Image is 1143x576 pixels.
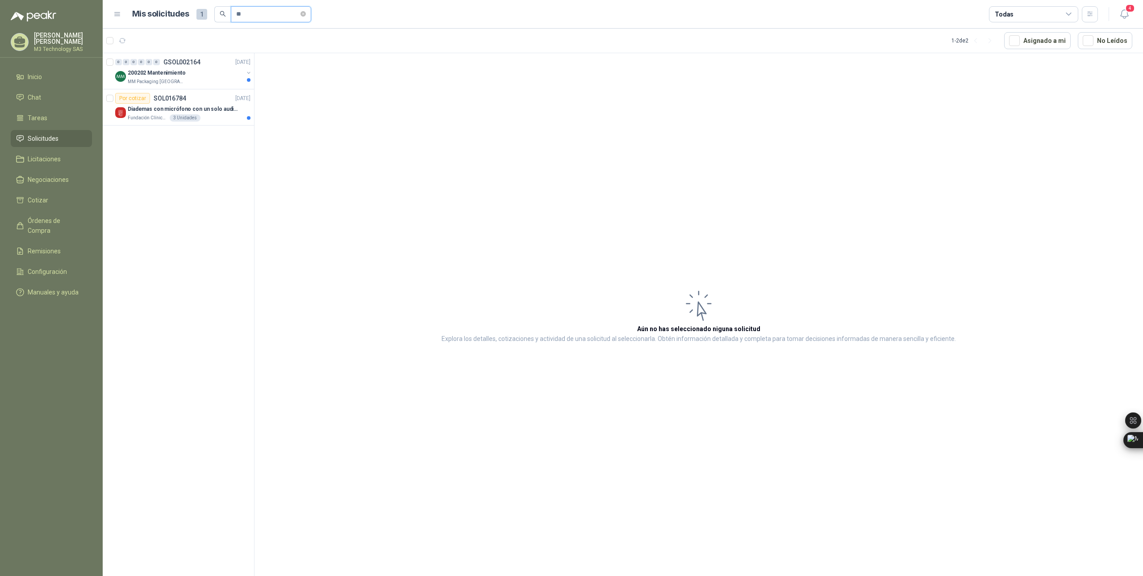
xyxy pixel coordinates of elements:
[11,151,92,168] a: Licitaciones
[28,72,42,82] span: Inicio
[11,130,92,147] a: Solicitudes
[1125,4,1135,13] span: 4
[28,267,67,277] span: Configuración
[1116,6,1132,22] button: 4
[138,59,145,65] div: 0
[103,89,254,126] a: Por cotizarSOL016784[DATE] Company LogoDiademas con micrófono con un solo audifono (manos libres)...
[34,46,92,52] p: M3 Technology SAS
[28,92,41,102] span: Chat
[11,109,92,126] a: Tareas
[34,32,92,45] p: [PERSON_NAME] [PERSON_NAME]
[128,69,186,77] p: 200202 Mantenimiento
[132,8,189,21] h1: Mis solicitudes
[128,78,184,85] p: MM Packaging [GEOGRAPHIC_DATA]
[220,11,226,17] span: search
[128,105,239,114] p: Diademas con micrófono con un solo audifono (manos libres)
[235,94,250,103] p: [DATE]
[11,243,92,260] a: Remisiones
[146,59,152,65] div: 0
[28,154,61,164] span: Licitaciones
[11,68,92,85] a: Inicio
[153,59,160,65] div: 0
[11,192,92,209] a: Cotizar
[28,195,48,205] span: Cotizar
[300,11,306,17] span: close-circle
[123,59,129,65] div: 0
[1004,32,1071,49] button: Asignado a mi
[28,113,47,123] span: Tareas
[1078,32,1132,49] button: No Leídos
[11,89,92,106] a: Chat
[115,59,122,65] div: 0
[115,107,126,118] img: Company Logo
[11,171,92,188] a: Negociaciones
[128,114,168,122] p: Fundación Clínica Shaio
[28,246,61,256] span: Remisiones
[442,334,956,345] p: Explora los detalles, cotizaciones y actividad de una solicitud al seleccionarla. Obtén informaci...
[11,212,92,239] a: Órdenes de Compra
[28,287,79,297] span: Manuales y ayuda
[196,9,207,20] span: 1
[154,95,186,101] p: SOL016784
[951,34,997,48] div: 1 - 2 de 2
[28,216,83,235] span: Órdenes de Compra
[11,284,92,301] a: Manuales y ayuda
[115,71,126,82] img: Company Logo
[170,114,200,122] div: 3 Unidades
[11,263,92,280] a: Configuración
[115,93,150,104] div: Por cotizar
[11,11,56,21] img: Logo peakr
[637,324,760,334] h3: Aún no has seleccionado niguna solicitud
[130,59,137,65] div: 0
[300,10,306,18] span: close-circle
[235,58,250,67] p: [DATE]
[28,175,69,185] span: Negociaciones
[28,134,58,143] span: Solicitudes
[995,9,1014,19] div: Todas
[115,57,252,85] a: 0 0 0 0 0 0 GSOL002164[DATE] Company Logo200202 MantenimientoMM Packaging [GEOGRAPHIC_DATA]
[163,59,200,65] p: GSOL002164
